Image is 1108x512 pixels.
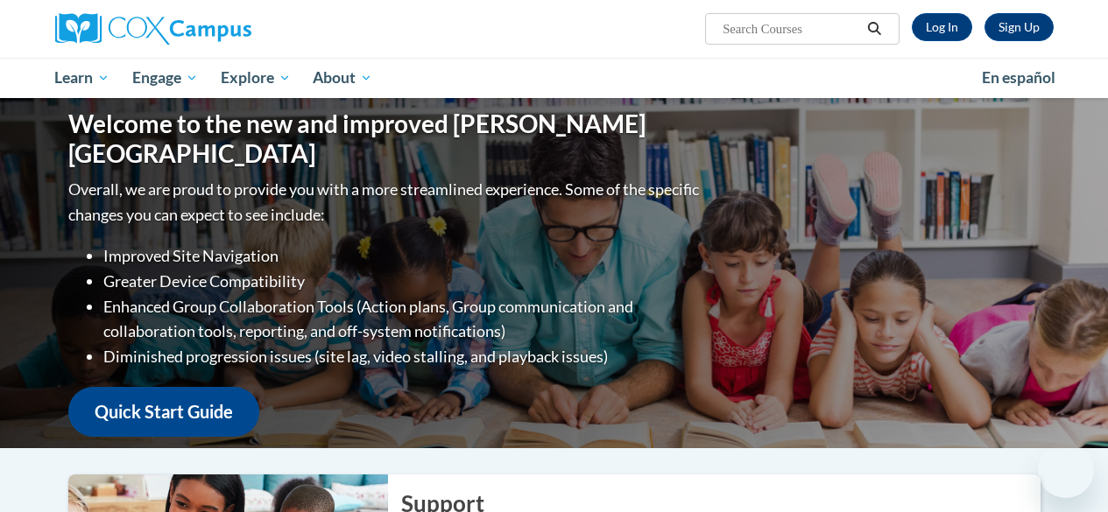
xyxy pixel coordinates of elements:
[982,68,1055,87] span: En español
[313,67,372,88] span: About
[55,13,371,45] a: Cox Campus
[54,67,109,88] span: Learn
[42,58,1067,98] div: Main menu
[121,58,209,98] a: Engage
[221,67,291,88] span: Explore
[55,13,251,45] img: Cox Campus
[132,67,198,88] span: Engage
[68,177,703,228] p: Overall, we are proud to provide you with a more streamlined experience. Some of the specific cha...
[103,294,703,345] li: Enhanced Group Collaboration Tools (Action plans, Group communication and collaboration tools, re...
[912,13,972,41] a: Log In
[301,58,384,98] a: About
[861,18,887,39] button: Search
[68,387,259,437] a: Quick Start Guide
[103,269,703,294] li: Greater Device Compatibility
[68,109,703,168] h1: Welcome to the new and improved [PERSON_NAME][GEOGRAPHIC_DATA]
[721,18,861,39] input: Search Courses
[984,13,1054,41] a: Register
[103,344,703,369] li: Diminished progression issues (site lag, video stalling, and playback issues)
[209,58,302,98] a: Explore
[1038,442,1094,498] iframe: Button to launch messaging window
[44,58,122,98] a: Learn
[103,243,703,269] li: Improved Site Navigation
[970,60,1067,96] a: En español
